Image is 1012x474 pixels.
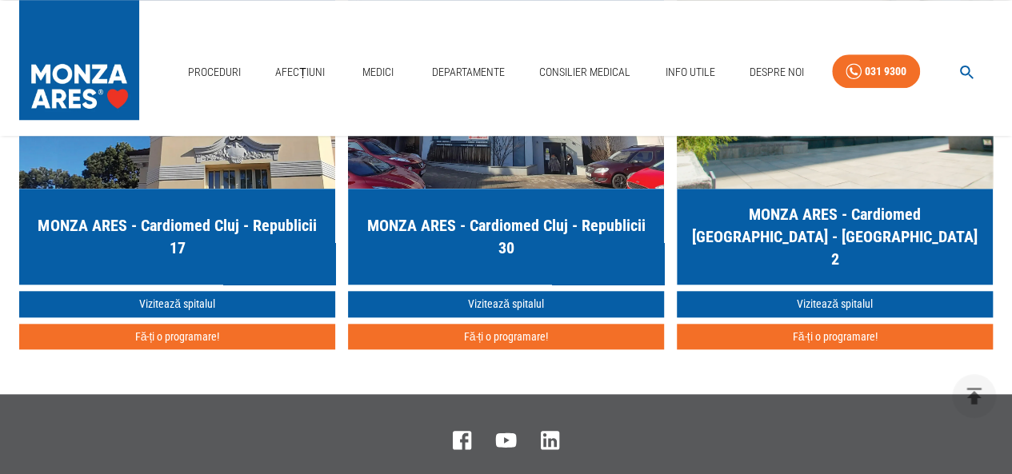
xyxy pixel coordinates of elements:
a: Proceduri [182,56,247,89]
button: Fă-ți o programare! [348,324,664,350]
a: Departamente [426,56,511,89]
a: Despre Noi [743,56,810,89]
a: Vizitează spitalul [19,291,335,317]
button: delete [952,374,996,418]
a: Info Utile [658,56,721,89]
div: 031 9300 [865,62,906,82]
a: Afecțiuni [269,56,331,89]
a: 031 9300 [832,54,920,89]
a: Medici [353,56,404,89]
a: Vizitează spitalul [348,291,664,317]
button: Fă-ți o programare! [677,324,993,350]
a: Vizitează spitalul [677,291,993,317]
h5: MONZA ARES - Cardiomed Cluj - Republicii 30 [361,214,651,259]
h5: MONZA ARES - Cardiomed Cluj - Republicii 17 [32,214,322,259]
h5: MONZA ARES - Cardiomed [GEOGRAPHIC_DATA] - [GEOGRAPHIC_DATA] 2 [690,203,980,270]
button: Fă-ți o programare! [19,324,335,350]
a: Consilier Medical [533,56,637,89]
